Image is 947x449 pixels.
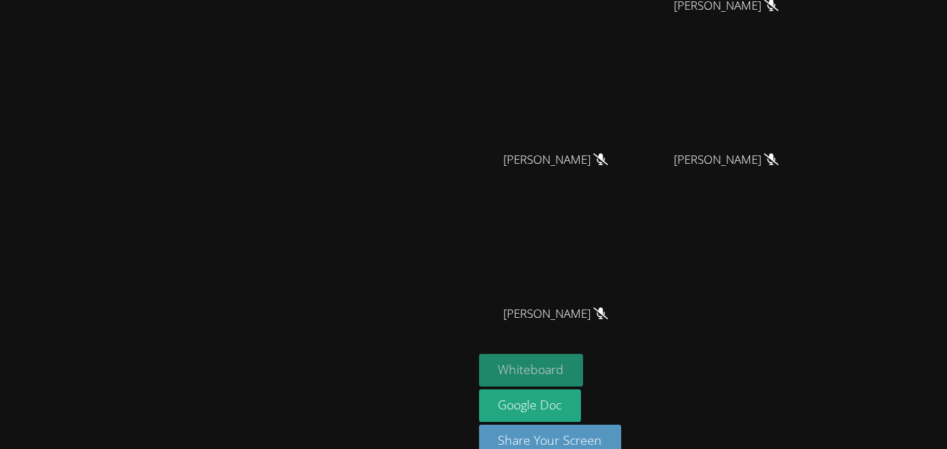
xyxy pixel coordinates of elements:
a: Google Doc [479,389,582,422]
button: Whiteboard [479,354,584,387]
span: [PERSON_NAME] [674,150,779,170]
span: [PERSON_NAME] [503,304,608,324]
span: [PERSON_NAME] [503,150,608,170]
